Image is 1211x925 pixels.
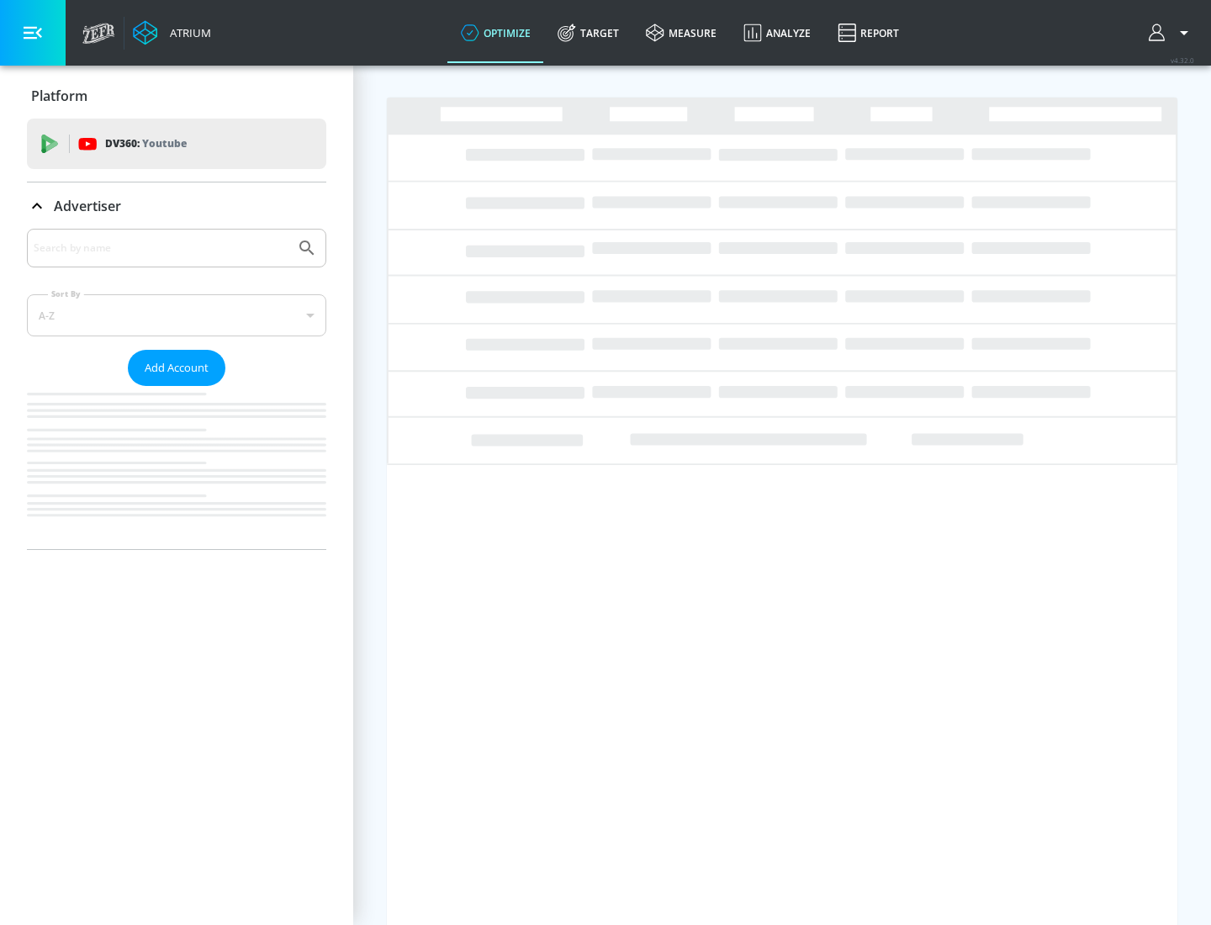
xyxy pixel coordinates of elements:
div: Atrium [163,25,211,40]
p: Youtube [142,135,187,152]
p: Advertiser [54,197,121,215]
div: A-Z [27,294,326,336]
a: Atrium [133,20,211,45]
span: Add Account [145,358,209,378]
button: Add Account [128,350,225,386]
div: Advertiser [27,229,326,549]
a: Report [824,3,912,63]
div: Advertiser [27,182,326,230]
a: Analyze [730,3,824,63]
input: Search by name [34,237,288,259]
div: DV360: Youtube [27,119,326,169]
a: Target [544,3,632,63]
div: Platform [27,72,326,119]
span: v 4.32.0 [1171,55,1194,65]
a: measure [632,3,730,63]
p: DV360: [105,135,187,153]
nav: list of Advertiser [27,386,326,549]
a: optimize [447,3,544,63]
label: Sort By [48,288,84,299]
p: Platform [31,87,87,105]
